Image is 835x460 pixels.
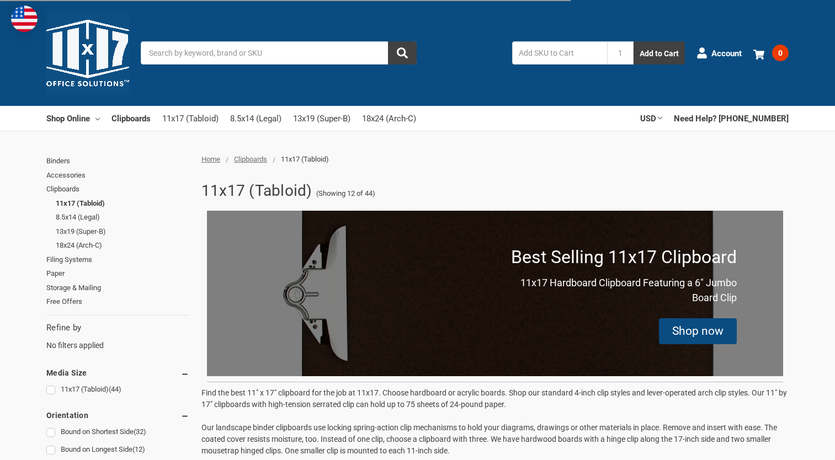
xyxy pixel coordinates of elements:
a: Clipboards [111,106,151,130]
span: (32) [134,427,146,436]
a: Bound on Shortest Side [46,425,189,440]
a: Shop Online [46,106,100,130]
span: 0 [772,45,789,61]
a: Clipboards [46,182,189,196]
a: Binders [46,154,189,168]
a: Account [696,39,742,67]
a: Free Offers [46,295,189,309]
button: Add to Cart [634,41,685,65]
a: 8.5x14 (Legal) [56,210,189,224]
span: (12) [132,445,145,453]
a: 11x17 (Tabloid) [46,382,189,397]
a: Accessories [46,168,189,183]
h1: 11x17 (Tabloid) [201,176,312,205]
a: Paper [46,266,189,281]
a: Clipboards [234,155,267,163]
a: USD [640,106,662,130]
div: Shop now [672,323,724,340]
a: 18x24 (Arch-C) [362,106,416,131]
a: 8.5x14 (Legal) [230,106,281,131]
h5: Orientation [46,409,189,422]
a: 18x24 (Arch-C) [56,238,189,253]
a: 13x19 (Super-B) [56,224,189,239]
h5: Refine by [46,322,189,334]
a: Home [201,155,220,163]
a: 11x17 (Tabloid) [162,106,219,131]
a: 11x17 (Tabloid) [56,196,189,211]
a: Need Help? [PHONE_NUMBER] [674,106,789,130]
img: duty and tax information for United States [11,6,38,32]
span: Find the best 11" x 17" clipboard for the job at 11x17. Choose hardboard or acrylic boards. Shop ... [201,388,787,409]
p: 11x17 Hardboard Clipboard Featuring a 6" Jumbo Board Clip [495,275,737,305]
span: 11x17 (Tabloid) [281,155,329,163]
input: Add SKU to Cart [512,41,607,65]
span: (Showing 12 of 44) [316,188,375,199]
h5: Media Size [46,366,189,379]
a: 13x19 (Super-B) [293,106,350,131]
a: Storage & Mailing [46,281,189,295]
span: Account [711,47,742,60]
input: Search by keyword, brand or SKU [141,41,417,65]
a: 0 [753,39,789,67]
img: 11x17.com [46,12,129,94]
a: Filing Systems [46,253,189,267]
span: (44) [109,385,121,393]
span: Our landscape binder clipboards use locking spring-action clip mechanisms to hold your diagrams, ... [201,423,777,455]
a: Bound on Longest Side [46,442,189,457]
p: Best Selling 11x17 Clipboard [511,244,737,270]
div: Shop now [659,318,737,345]
div: No filters applied [46,322,189,351]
